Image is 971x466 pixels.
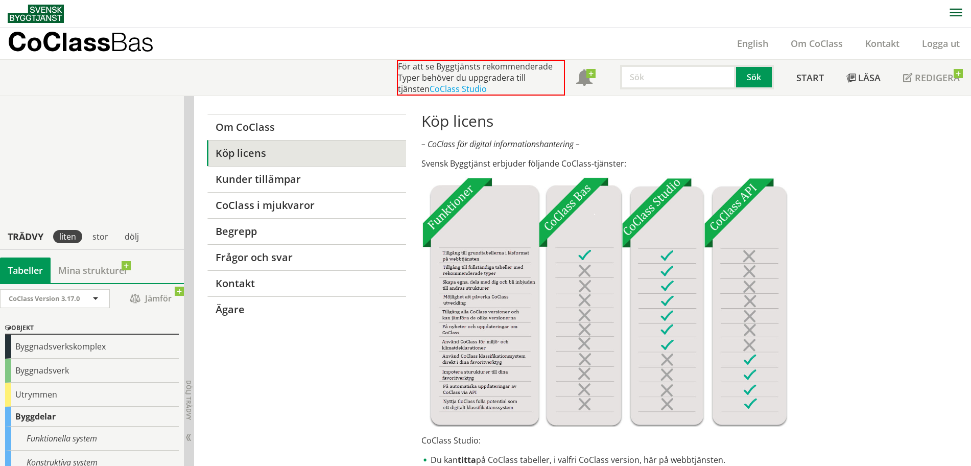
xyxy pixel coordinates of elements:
div: dölj [119,230,145,243]
span: Bas [110,27,154,57]
input: Sök [620,65,736,89]
div: Objekt [5,322,179,335]
div: Byggnadsverk [5,359,179,383]
a: Begrepp [207,218,406,244]
a: Om CoClass [207,114,406,140]
a: Frågor och svar [207,244,406,270]
a: Redigera [892,60,971,96]
a: Läsa [835,60,892,96]
p: Svensk Byggtjänst erbjuder följande CoClass-tjänster: [421,158,835,169]
div: stor [86,230,114,243]
p: CoClass [8,36,154,48]
div: liten [53,230,82,243]
button: Sök [736,65,774,89]
h1: Köp licens [421,112,835,130]
a: Mina strukturer [51,258,136,283]
a: Kunder tillämpar [207,166,406,192]
div: Funktionella system [5,427,179,451]
a: CoClassBas [8,28,176,59]
span: Start [796,72,824,84]
a: Kontakt [207,270,406,296]
p: CoClass Studio: [421,435,835,446]
a: Kontakt [854,37,911,50]
div: För att se Byggtjänsts rekommenderade Typer behöver du uppgradera till tjänsten [397,60,565,96]
span: Dölj trädvy [184,380,193,420]
img: Svensk Byggtjänst [8,5,64,23]
li: Du kan på CoClass tabeller, i valfri CoClass version, här på webbtjänsten. [421,454,835,465]
span: Läsa [858,72,881,84]
div: Utrymmen [5,383,179,407]
a: Ägare [207,296,406,322]
a: CoClass i mjukvaror [207,192,406,218]
div: Trädvy [2,231,49,242]
span: CoClass Version 3.17.0 [9,294,80,303]
div: Byggnadsverkskomplex [5,335,179,359]
a: Om CoClass [779,37,854,50]
span: Jämför [120,290,181,308]
div: Byggdelar [5,407,179,427]
a: English [726,37,779,50]
em: – CoClass för digital informationshantering – [421,138,580,150]
span: Notifikationer [576,71,593,87]
a: CoClass Studio [430,83,487,95]
span: Redigera [915,72,960,84]
a: Start [785,60,835,96]
strong: titta [458,454,476,465]
a: Köp licens [207,140,406,166]
a: Logga ut [911,37,971,50]
img: Tjnster-Tabell_CoClassBas-Studio-API2022-12-22.jpg [421,177,788,427]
